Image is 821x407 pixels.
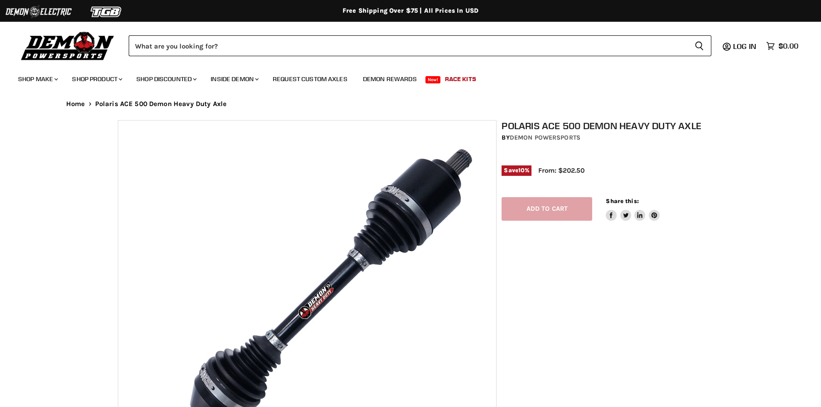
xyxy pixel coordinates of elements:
[95,100,227,108] span: Polaris ACE 500 Demon Heavy Duty Axle
[130,70,202,88] a: Shop Discounted
[5,3,72,20] img: Demon Electric Logo 2
[518,167,525,174] span: 10
[66,100,85,108] a: Home
[687,35,711,56] button: Search
[502,165,531,175] span: Save %
[48,7,773,15] div: Free Shipping Over $75 | All Prices In USD
[65,70,128,88] a: Shop Product
[11,66,796,88] ul: Main menu
[48,100,773,108] nav: Breadcrumbs
[129,35,711,56] form: Product
[129,35,687,56] input: Search
[356,70,424,88] a: Demon Rewards
[266,70,354,88] a: Request Custom Axles
[762,39,803,53] a: $0.00
[18,29,117,62] img: Demon Powersports
[438,70,483,88] a: Race Kits
[538,166,584,174] span: From: $202.50
[502,133,708,143] div: by
[502,120,708,131] h1: Polaris ACE 500 Demon Heavy Duty Axle
[606,198,638,204] span: Share this:
[606,197,660,221] aside: Share this:
[11,70,63,88] a: Shop Make
[425,76,441,83] span: New!
[72,3,140,20] img: TGB Logo 2
[510,134,580,141] a: Demon Powersports
[729,42,762,50] a: Log in
[204,70,264,88] a: Inside Demon
[733,42,756,51] span: Log in
[778,42,798,50] span: $0.00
